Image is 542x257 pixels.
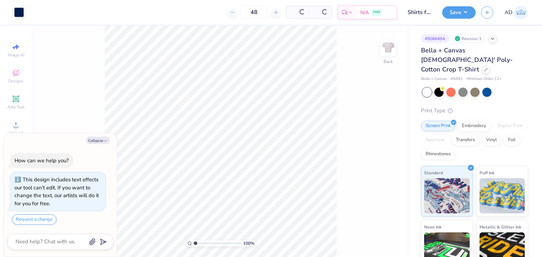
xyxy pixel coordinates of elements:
[384,58,393,65] div: Back
[8,52,24,58] span: Image AI
[421,121,455,131] div: Screen Print
[480,178,525,213] img: Puff Ink
[14,157,69,164] div: How can we help you?
[424,169,443,176] span: Standard
[12,214,56,225] button: Request a change
[482,135,501,145] div: Vinyl
[373,10,380,15] span: FREE
[243,240,254,246] span: 100 %
[493,121,527,131] div: Digital Print
[514,6,528,19] img: Anjali Dilish
[14,176,99,207] div: This design includes text effects our tool can't edit. If you want to change the text, our artist...
[9,130,23,136] span: Upload
[505,6,528,19] a: AD
[421,149,455,159] div: Rhinestones
[451,135,480,145] div: Transfers
[424,178,470,213] img: Standard
[504,135,520,145] div: Foil
[505,8,512,17] span: AD
[421,135,449,145] div: Applique
[8,78,24,84] span: Designs
[451,76,463,82] span: # 6681
[421,34,449,43] div: # 506649A
[240,6,268,19] input: – –
[424,223,441,231] span: Neon Ink
[480,223,521,231] span: Metallic & Glitter Ink
[421,46,513,74] span: Bella + Canvas [DEMOGRAPHIC_DATA]' Poly-Cotton Crop T-Shirt
[442,6,476,19] button: Save
[457,121,491,131] div: Embroidery
[7,104,24,110] span: Add Text
[453,34,485,43] div: Revision 3
[381,41,395,55] img: Back
[421,107,528,115] div: Print Type
[360,9,369,16] span: N/A
[421,76,447,82] span: Bella + Canvas
[466,76,502,82] span: Minimum Order: 12 +
[480,169,494,176] span: Puff Ink
[402,5,437,19] input: Untitled Design
[86,137,110,144] button: Collapse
